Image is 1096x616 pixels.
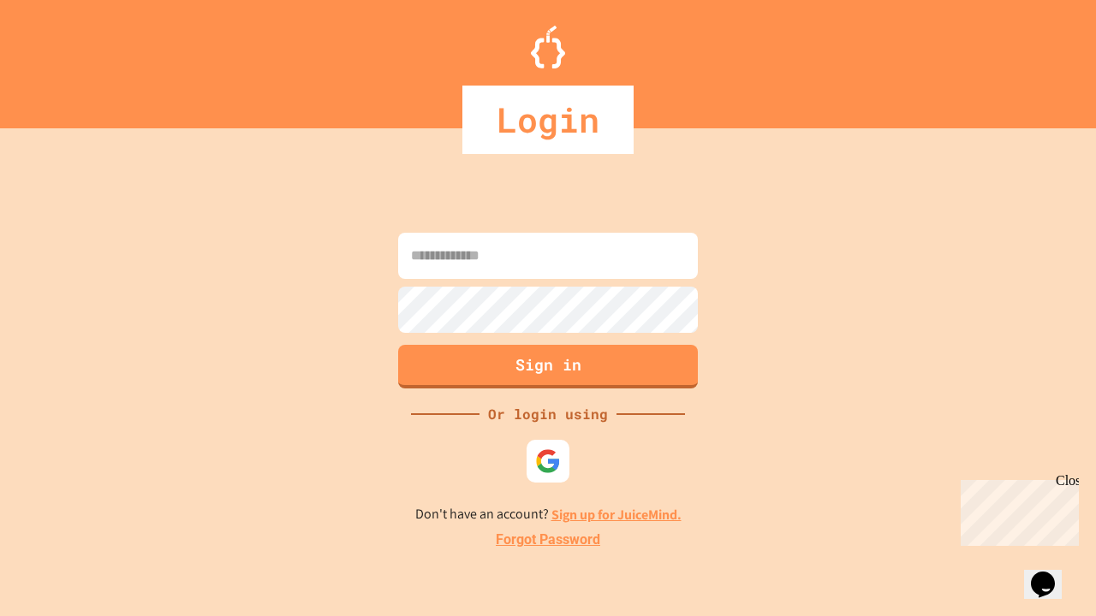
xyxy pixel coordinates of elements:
p: Don't have an account? [415,504,682,525]
img: Logo.svg [531,26,565,68]
div: Login [462,86,634,154]
iframe: chat widget [954,473,1079,546]
img: google-icon.svg [535,448,561,474]
div: Or login using [479,404,616,424]
a: Sign up for JuiceMind. [551,506,682,524]
a: Forgot Password [496,530,600,550]
iframe: chat widget [1024,548,1079,599]
div: Chat with us now!Close [7,7,118,109]
button: Sign in [398,345,698,388]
